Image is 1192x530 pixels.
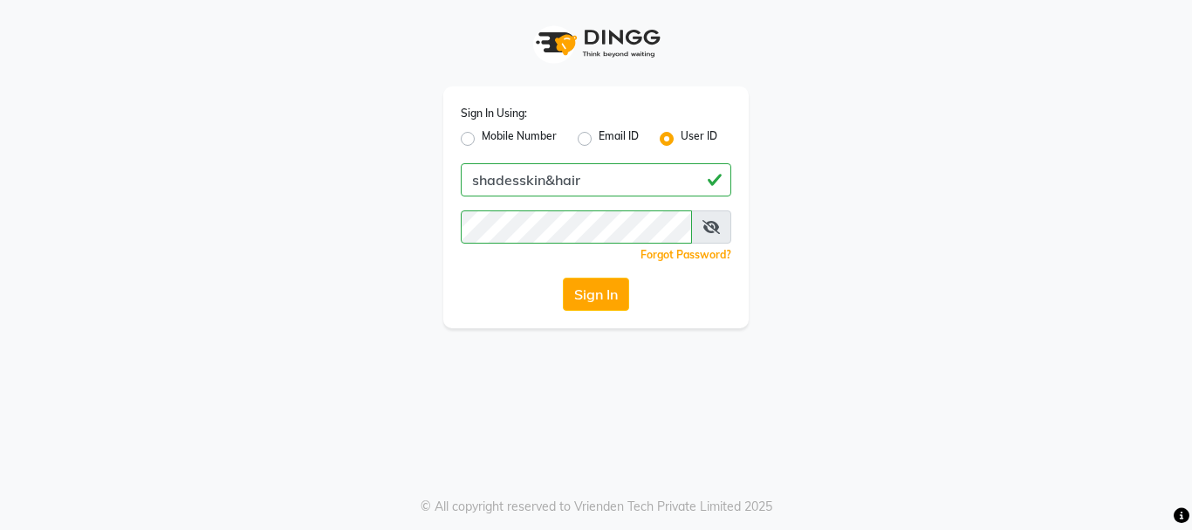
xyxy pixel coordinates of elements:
[563,278,629,311] button: Sign In
[461,106,527,121] label: Sign In Using:
[461,163,731,196] input: Username
[681,128,717,149] label: User ID
[526,17,666,69] img: logo1.svg
[461,210,692,244] input: Username
[641,248,731,261] a: Forgot Password?
[482,128,557,149] label: Mobile Number
[599,128,639,149] label: Email ID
